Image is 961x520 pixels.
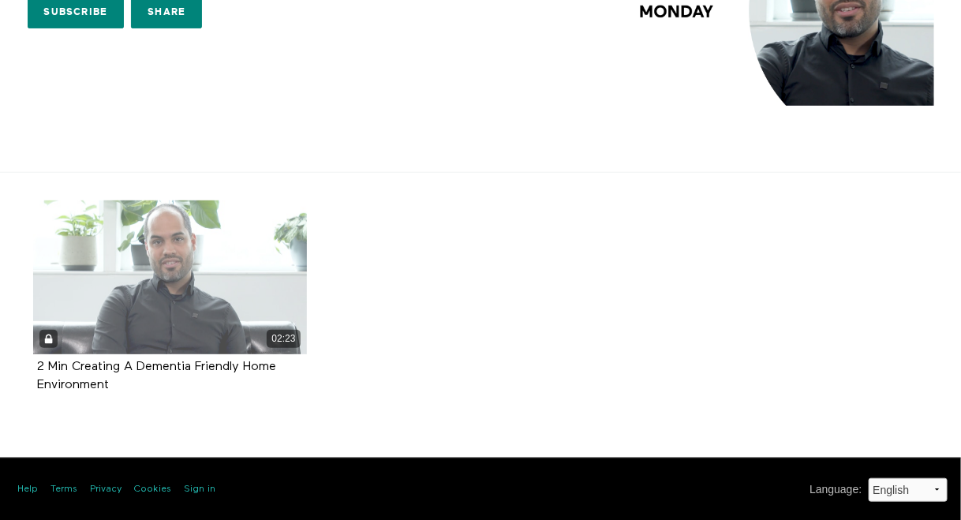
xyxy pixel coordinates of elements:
[18,483,39,496] a: Help
[135,483,172,496] a: Cookies
[51,483,78,496] a: Terms
[91,483,122,496] a: Privacy
[267,330,301,348] div: 02:23
[810,481,862,498] label: Language :
[33,200,307,354] a: 2 Min Creating A Dementia Friendly Home Environment 02:23
[37,361,276,391] a: 2 Min Creating A Dementia Friendly Home Environment
[185,483,216,496] a: Sign in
